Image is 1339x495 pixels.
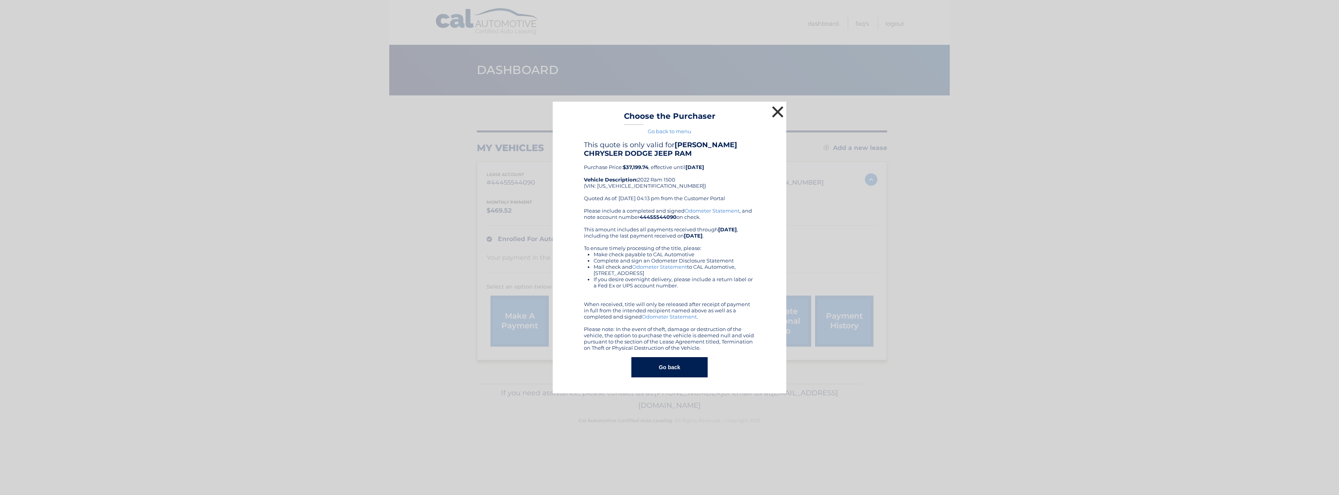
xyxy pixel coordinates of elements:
li: Make check payable to CAL Automotive [594,251,755,257]
li: Complete and sign an Odometer Disclosure Statement [594,257,755,264]
a: Odometer Statement [642,314,697,320]
button: × [770,104,785,120]
b: $37,199.74 [623,164,648,170]
b: [DATE] [718,226,737,233]
button: Go back [631,357,707,377]
b: [DATE] [685,164,704,170]
div: Purchase Price: , effective until 2022 Ram 1500 (VIN: [US_VEHICLE_IDENTIFICATION_NUMBER]) Quoted ... [584,141,755,208]
b: [PERSON_NAME] CHRYSLER DODGE JEEP RAM [584,141,737,158]
h3: Choose the Purchaser [624,111,715,125]
h4: This quote is only valid for [584,141,755,158]
a: Odometer Statement [685,208,740,214]
a: Go back to menu [648,128,691,134]
a: Odometer Statement [632,264,687,270]
li: Mail check and to CAL Automotive, [STREET_ADDRESS] [594,264,755,276]
li: If you desire overnight delivery, please include a return label or a Fed Ex or UPS account number. [594,276,755,289]
b: [DATE] [684,233,703,239]
b: 44455544090 [640,214,677,220]
div: Please include a completed and signed , and note account number on check. This amount includes al... [584,208,755,351]
strong: Vehicle Description: [584,176,638,183]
